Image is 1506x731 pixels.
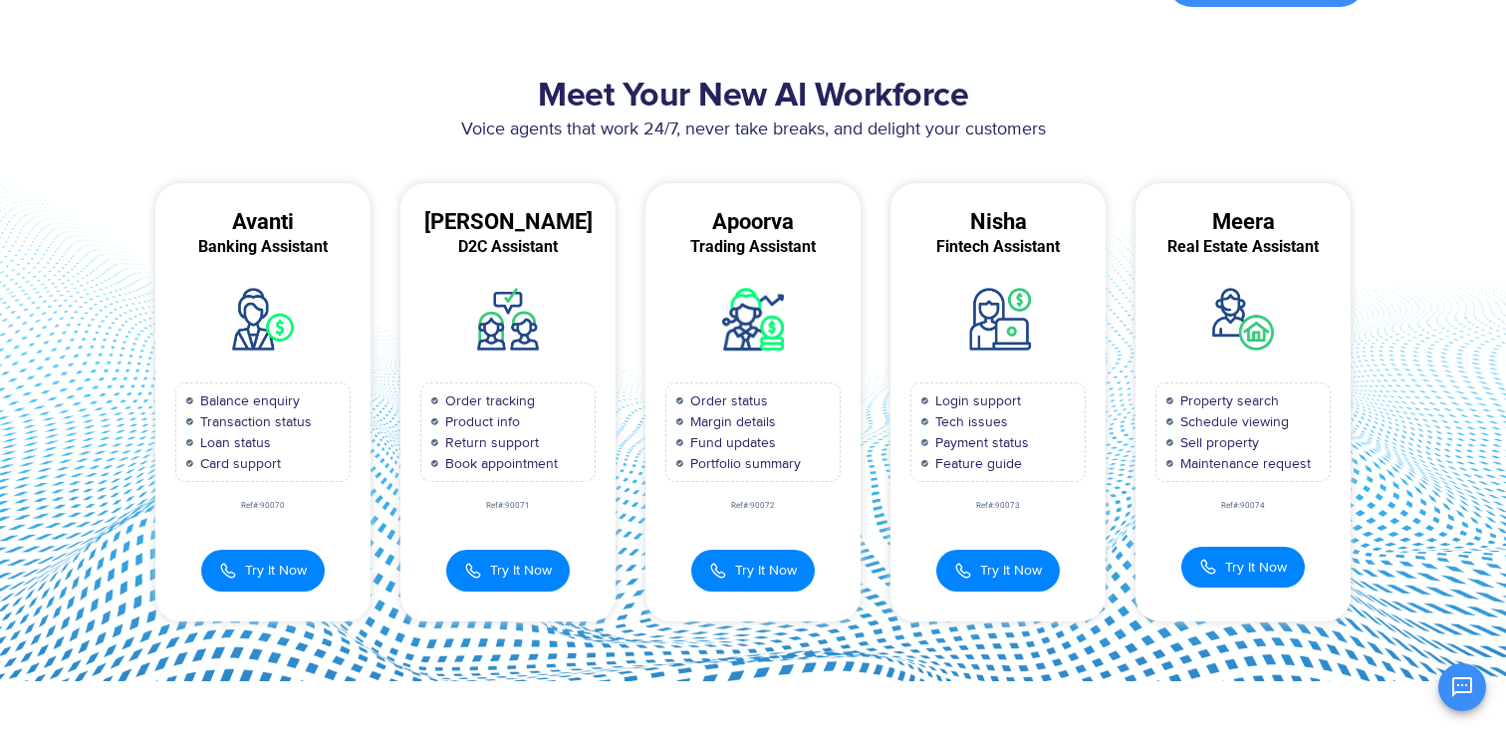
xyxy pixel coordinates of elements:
div: Avanti [155,213,371,231]
img: Call Icon [709,560,727,582]
span: Try It Now [490,560,552,581]
div: Trading Assistant [645,238,861,256]
div: Real Estate Assistant [1135,238,1351,256]
img: Call Icon [1199,558,1217,576]
div: Ref#:90070 [155,502,371,510]
p: Voice agents that work 24/7, never take breaks, and delight your customers [140,117,1366,143]
span: Product info [440,411,520,432]
button: Open chat [1438,663,1486,711]
span: Return support [440,432,539,453]
span: Try It Now [735,560,797,581]
h2: Meet Your New AI Workforce [140,77,1366,117]
div: Banking Assistant [155,238,371,256]
div: Ref#:90073 [890,502,1106,510]
button: Try It Now [936,550,1060,592]
span: Property search [1175,390,1279,411]
div: Nisha [890,213,1106,231]
span: Schedule viewing [1175,411,1289,432]
div: Meera [1135,213,1351,231]
div: Ref#:90072 [645,502,861,510]
span: Sell property [1175,432,1259,453]
span: Feature guide [930,453,1022,474]
span: Loan status [195,432,271,453]
div: Apoorva [645,213,861,231]
span: Try It Now [1225,557,1287,578]
span: Order tracking [440,390,535,411]
div: Ref#:90071 [400,502,616,510]
img: Call Icon [464,560,482,582]
button: Try It Now [201,550,325,592]
span: Margin details [685,411,776,432]
span: Fund updates [685,432,776,453]
button: Try It Now [691,550,815,592]
span: Order status [685,390,768,411]
span: Tech issues [930,411,1008,432]
span: Book appointment [440,453,558,474]
button: Try It Now [446,550,570,592]
img: Call Icon [219,560,237,582]
img: Call Icon [954,560,972,582]
span: Try It Now [245,560,307,581]
span: Try It Now [980,560,1042,581]
span: Maintenance request [1175,453,1311,474]
span: Portfolio summary [685,453,801,474]
span: Card support [195,453,281,474]
div: D2C Assistant [400,238,616,256]
div: Fintech Assistant [890,238,1106,256]
span: Balance enquiry [195,390,300,411]
span: Login support [930,390,1021,411]
span: Transaction status [195,411,312,432]
div: Ref#:90074 [1135,502,1351,510]
button: Try It Now [1181,547,1305,588]
div: [PERSON_NAME] [400,213,616,231]
span: Payment status [930,432,1029,453]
